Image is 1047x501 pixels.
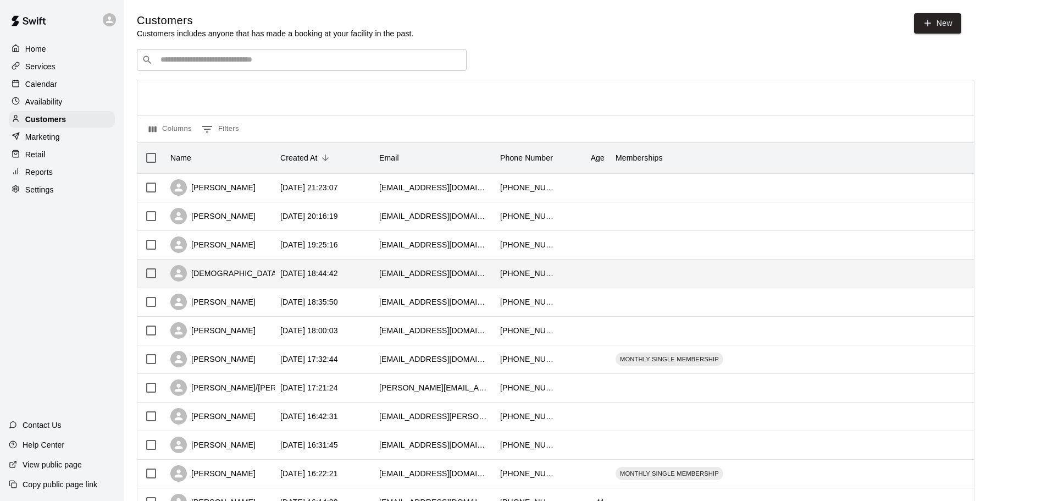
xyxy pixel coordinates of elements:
[318,150,333,166] button: Sort
[170,322,256,339] div: [PERSON_NAME]
[495,142,561,173] div: Phone Number
[23,479,97,490] p: Copy public page link
[170,236,256,253] div: [PERSON_NAME]
[280,142,318,173] div: Created At
[500,211,555,222] div: +13092695430
[591,142,605,173] div: Age
[9,41,115,57] a: Home
[170,179,256,196] div: [PERSON_NAME]
[146,120,195,138] button: Select columns
[561,142,610,173] div: Age
[25,114,66,125] p: Customers
[170,208,256,224] div: [PERSON_NAME]
[616,353,723,366] div: MONTHLY SINGLE MEMBERSHIP
[379,354,489,365] div: cph00@yahoo.com
[379,468,489,479] div: acryckeghem@gmail.com
[379,268,489,279] div: chmedina26@gmail.com
[616,355,723,364] span: MONTHLY SINGLE MEMBERSHIP
[25,61,56,72] p: Services
[500,354,555,365] div: +15634689643
[280,468,338,479] div: 2025-09-10 16:22:21
[137,49,467,71] div: Search customers by name or email
[500,296,555,307] div: +15633406185
[379,439,489,450] div: dcdexter15@gmail.com
[280,354,338,365] div: 2025-09-10 17:32:44
[25,43,46,54] p: Home
[379,239,489,250] div: 1nebraska69@gmail.com
[500,439,555,450] div: +15633405967
[280,182,338,193] div: 2025-09-10 21:23:07
[280,211,338,222] div: 2025-09-10 20:16:19
[280,382,338,393] div: 2025-09-10 17:21:24
[170,265,343,282] div: [DEMOGRAPHIC_DATA][PERSON_NAME]
[379,382,489,393] div: jill.oberman@icloud.com
[379,411,489,422] div: nate.leffler@gmail.com
[379,325,489,336] div: swansonemilyk@gmail.com
[500,325,555,336] div: +15636504763
[25,131,60,142] p: Marketing
[610,142,775,173] div: Memberships
[9,164,115,180] a: Reports
[170,408,256,425] div: [PERSON_NAME]
[500,411,555,422] div: +15635293623
[500,142,553,173] div: Phone Number
[280,296,338,307] div: 2025-09-10 18:35:50
[379,296,489,307] div: bigwill3503@yahoo.com
[914,13,961,34] a: New
[616,467,723,480] div: MONTHLY SINGLE MEMBERSHIP
[500,268,555,279] div: +13097385072
[9,146,115,163] a: Retail
[280,411,338,422] div: 2025-09-10 16:42:31
[137,28,414,39] p: Customers includes anyone that has made a booking at your facility in the past.
[9,76,115,92] a: Calendar
[9,181,115,198] a: Settings
[170,465,256,482] div: [PERSON_NAME]
[199,120,242,138] button: Show filters
[379,142,399,173] div: Email
[137,13,414,28] h5: Customers
[170,351,256,367] div: [PERSON_NAME]
[23,420,62,431] p: Contact Us
[374,142,495,173] div: Email
[170,379,322,396] div: [PERSON_NAME]/[PERSON_NAME]
[280,239,338,250] div: 2025-09-10 19:25:16
[25,184,54,195] p: Settings
[9,111,115,128] a: Customers
[280,268,338,279] div: 2025-09-10 18:44:42
[25,149,46,160] p: Retail
[23,439,64,450] p: Help Center
[500,182,555,193] div: +13093355561
[25,167,53,178] p: Reports
[500,382,555,393] div: +15633709984
[616,142,663,173] div: Memberships
[9,58,115,75] a: Services
[25,96,63,107] p: Availability
[23,459,82,470] p: View public page
[170,437,256,453] div: [PERSON_NAME]
[275,142,374,173] div: Created At
[500,239,555,250] div: +13092070411
[379,211,489,222] div: dukejessica84@gmail.com
[500,468,555,479] div: +13093144659
[170,142,191,173] div: Name
[280,439,338,450] div: 2025-09-10 16:31:45
[25,79,57,90] p: Calendar
[170,294,256,310] div: [PERSON_NAME]
[9,129,115,145] a: Marketing
[165,142,275,173] div: Name
[280,325,338,336] div: 2025-09-10 18:00:03
[379,182,489,193] div: marchaynes23@gmail.com
[616,469,723,478] span: MONTHLY SINGLE MEMBERSHIP
[9,93,115,110] a: Availability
